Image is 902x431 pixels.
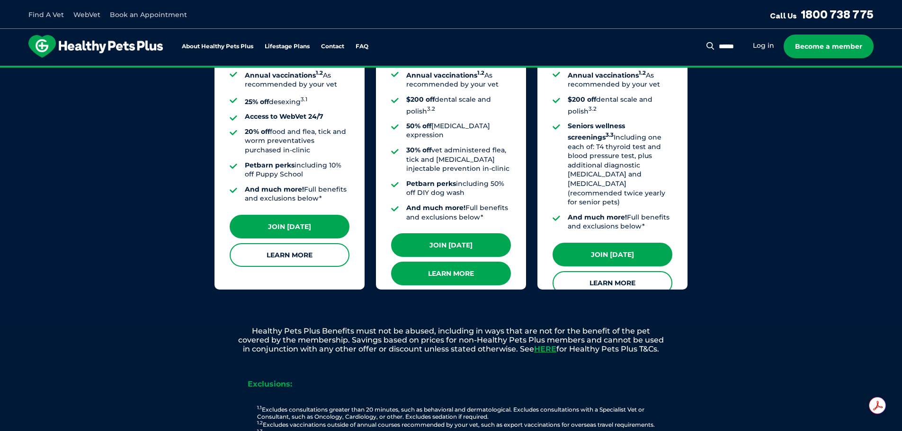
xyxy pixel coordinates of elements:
[245,71,323,79] strong: Annual vaccinations
[301,96,307,103] sup: 3.1
[248,379,292,388] strong: Exclusions:
[245,69,349,89] li: As recommended by your vet
[406,203,511,222] li: Full benefits and exclusions below*
[245,185,349,203] li: Full benefits and exclusions below*
[182,44,253,50] a: About Healthy Pets Plus
[568,122,625,141] strong: Seniors wellness screenings
[406,179,456,188] strong: Petbarn perks
[321,44,344,50] a: Contact
[245,95,349,106] li: desexing
[230,215,349,238] a: Join [DATE]
[245,185,304,194] strong: And much more!
[245,112,323,121] strong: Access to WebVet 24/7
[316,70,323,76] sup: 1.2
[257,420,263,426] sup: 1.2
[406,95,511,116] li: dental scale and polish
[28,10,64,19] a: Find A Vet
[553,243,672,266] a: Join [DATE]
[391,262,511,285] a: Learn More
[245,127,270,136] strong: 20% off
[753,41,774,50] a: Log in
[568,122,672,207] li: Including one each of: T4 thyroid test and blood pressure test, plus additional diagnostic [MEDIC...
[406,122,431,130] strong: 50% off
[568,213,672,231] li: Full benefits and exclusions below*
[568,213,627,221] strong: And much more!
[110,10,187,19] a: Book an Appointment
[427,106,435,112] sup: 3.2
[245,161,349,179] li: including 10% off Puppy School
[230,243,349,267] a: Learn More
[391,233,511,257] a: Join [DATE]
[28,35,163,58] img: hpp-logo
[265,44,310,50] a: Lifestage Plans
[406,146,431,154] strong: 30% off
[406,71,484,79] strong: Annual vaccinations
[245,127,349,155] li: food and flea, tick and worm preventatives purchased in-clinic
[639,70,646,76] sup: 1.2
[406,95,435,104] strong: $200 off
[356,44,368,50] a: FAQ
[534,344,556,353] a: HERE
[568,95,672,116] li: dental scale and polish
[205,326,697,354] p: Healthy Pets Plus Benefits must not be abused, including in ways that are not for the benefit of ...
[784,35,874,58] a: Become a member
[406,179,511,198] li: including 50% off DIY dog wash
[406,203,465,212] strong: And much more!
[406,69,511,89] li: As recommended by your vet
[705,41,716,51] button: Search
[568,95,596,104] strong: $200 off
[770,11,797,20] span: Call Us
[606,132,614,138] sup: 3.3
[245,161,295,169] strong: Petbarn perks
[245,97,269,106] strong: 25% off
[553,271,672,295] a: Learn More
[477,70,484,76] sup: 1.2
[73,10,100,19] a: WebVet
[568,71,646,79] strong: Annual vaccinations
[589,106,597,112] sup: 3.2
[406,146,511,174] li: vet administered flea, tick and [MEDICAL_DATA] injectable prevention in-clinic
[406,122,511,140] li: [MEDICAL_DATA] expression
[274,66,628,75] span: Proactive, preventative wellness program designed to keep your pet healthier and happier for longer
[257,405,262,411] sup: 1.1
[568,69,672,89] li: As recommended by your vet
[770,7,874,21] a: Call Us1800 738 775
